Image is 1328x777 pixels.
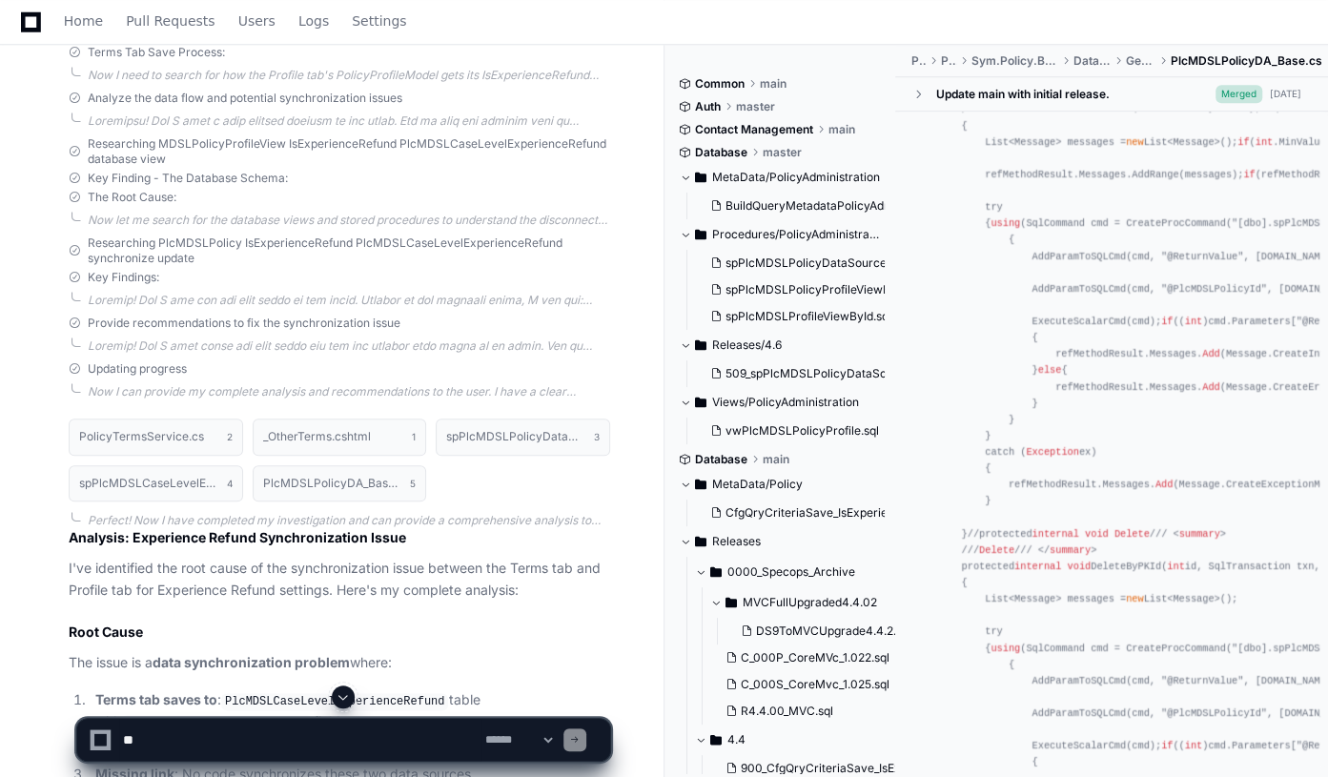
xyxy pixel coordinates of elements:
span: Policy [941,53,956,69]
span: internal [1014,560,1061,571]
div: [DATE] [1270,87,1301,101]
span: The Root Cause: [88,190,176,205]
span: Key Finding - The Database Schema: [88,171,288,186]
span: Pull Requests [126,15,215,27]
span: Researching MDSLPolicyProfileView IsExperienceRefund PlcMDSLCaseLevelExperienceRefund database view [88,136,610,167]
h2: Analysis: Experience Refund Synchronization Issue [69,528,610,547]
div: Now let me search for the database views and stored procedures to understand the disconnect betwe... [88,213,610,228]
span: int [1167,560,1184,571]
div: Now I need to search for how the Profile tab's PolicyProfileModel gets its IsExperienceRefund val... [88,68,610,83]
span: Add [1202,347,1219,358]
h1: _OtherTerms.cshtml [263,431,371,442]
span: Exception [1026,445,1078,457]
span: new [1126,592,1143,603]
span: Users [238,15,276,27]
span: Settings [352,15,406,27]
svg: Directory [695,223,706,246]
span: summary [1179,527,1220,539]
span: DS9ToMVCUpgrade4.4.2.sql [756,624,911,639]
span: MVCFullUpgraded4.4.02 [743,595,877,610]
span: spPlcMDSLProfileViewById.sql [725,309,891,324]
span: spPlcMDSLPolicyProfileViewById.sql [725,282,925,297]
button: spPlcMDSLCaseLevelExperienceRefundUpd.sql4 [69,465,243,501]
svg: Directory [695,530,706,553]
span: 4 [227,476,233,491]
span: C_000S_CoreMvc_1.025.sql [741,677,889,692]
span: if [1243,168,1255,179]
span: Policy [910,53,926,69]
span: new [1126,135,1143,147]
span: MetaData/Policy [712,477,803,492]
button: MetaData/PolicyAdministration [680,162,882,193]
span: Procedures/PolicyAdministration [712,227,882,242]
span: Database [695,145,747,160]
button: Releases/4.6 [680,330,882,360]
button: Procedures/PolicyAdministration [680,219,882,250]
svg: Directory [710,561,722,583]
button: spPlcMDSLProfileViewById.sql [703,303,886,330]
span: Merged [1216,85,1262,103]
h1: spPlcMDSLPolicyDataSource.sql [446,431,584,442]
svg: Directory [695,391,706,414]
button: _OtherTerms.cshtml1 [253,419,427,455]
span: if [1237,135,1249,147]
span: 509_spPlcMDSLPolicyDataSource.sql [725,366,930,381]
span: Provide recommendations to fix the synchronization issue [88,316,400,331]
span: Analyze the data flow and potential synchronization issues [88,91,402,106]
span: Auth [695,99,721,114]
button: Releases [680,526,882,557]
span: 1 [412,429,416,444]
svg: Directory [695,473,706,496]
span: int [1185,315,1202,326]
h1: PlcMDSLPolicyDA_Base.cs [263,478,401,489]
div: Loremip! Dol S amet conse adi elit seddo eiu tem inc utlabor etdo magna al en admin. Ven qu nostr... [88,338,610,354]
button: spPlcMDSLPolicyDataSource.sql3 [436,419,610,455]
span: internal [1032,527,1079,539]
span: Updating progress [88,361,187,377]
button: spPlcMDSLPolicyDataSource.sql [703,250,886,276]
div: Now I can provide my complete analysis and recommendations to the user. I have a clear understand... [88,384,610,399]
button: MVCFullUpgraded4.4.02 [710,587,912,618]
button: PolicyTermsService.cs2 [69,419,243,455]
span: Contact Management [695,122,813,137]
button: 509_spPlcMDSLPolicyDataSource.sql [703,360,886,387]
div: Loremipsu! Dol S amet c adip elitsed doeiusm te inc utlab. Etd ma aliq eni adminim veni qu nostru... [88,113,610,129]
span: using [991,642,1020,653]
span: 0000_Specops_Archive [727,564,855,580]
span: main [760,76,787,92]
span: Key Findings: [88,270,159,285]
span: main [828,122,855,137]
span: 2 [227,429,233,444]
span: summary [1050,543,1091,555]
div: Perfect! Now I have completed my investigation and can provide a comprehensive analysis to the us... [88,513,610,528]
span: master [763,145,802,160]
span: Views/PolicyAdministration [712,395,859,410]
span: Delete [979,543,1014,555]
span: 3 [594,429,600,444]
span: void [1068,560,1092,571]
button: BuildQueryMetadataPolicyAdminMDSL.sql [703,193,886,219]
h2: Root Cause [69,623,610,642]
span: Sym.Policy.BusinessLogic [971,53,1058,69]
span: Database [695,452,747,467]
span: Generated [1125,53,1155,69]
span: PlcMDSLPolicyDA_Base.cs [1171,53,1322,69]
button: MetaData/Policy [680,469,882,500]
span: 5 [410,476,416,491]
strong: data synchronization problem [153,654,350,670]
span: Common [695,76,745,92]
span: C_000P_CoreMVc_1.022.sql [741,650,889,665]
span: int [1256,135,1273,147]
span: vwPlcMDSLPolicyProfile.sql [725,423,879,439]
span: void [1085,527,1109,539]
span: Terms Tab Save Process: [88,45,225,60]
span: Logs [298,15,329,27]
button: 0000_Specops_Archive [695,557,897,587]
svg: Directory [695,166,706,189]
span: MetaData/PolicyAdministration [712,170,880,185]
span: spPlcMDSLPolicyDataSource.sql [725,256,905,271]
button: DS9ToMVCUpgrade4.4.2.sql [733,618,911,644]
span: main [763,452,789,467]
p: The issue is a where: [69,652,610,674]
h1: PolicyTermsService.cs [79,431,204,442]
